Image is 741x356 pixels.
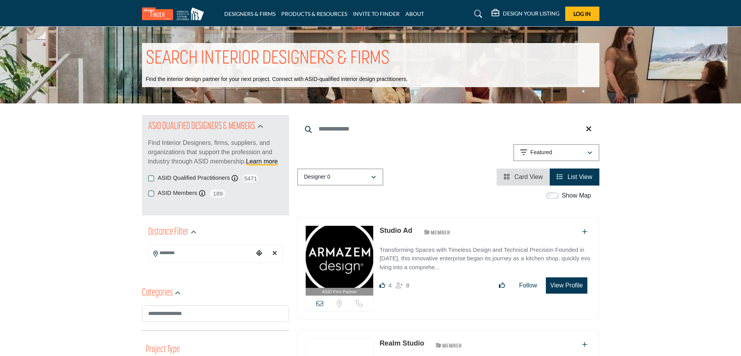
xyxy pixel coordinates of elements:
[306,226,374,288] img: Studio Ad
[379,282,385,288] i: Likes
[142,7,208,20] img: Site Logo
[209,189,227,198] span: 189
[514,278,542,293] button: Follow
[322,289,357,295] span: ASID Firm Partner
[148,225,189,239] h2: Distance Filter
[158,174,230,182] label: ASID Qualified Practitioners
[582,229,587,235] a: Add To List
[557,174,592,180] a: View List
[530,149,552,157] p: Featured
[158,189,197,198] label: ASID Members
[568,174,592,180] span: List View
[379,338,424,349] p: Realm Studio
[379,339,424,347] a: Realm Studio
[582,341,587,348] a: Add To List
[149,246,253,261] input: Search Location
[396,281,409,290] div: Followers
[406,282,409,289] span: 8
[142,305,289,322] input: Search Category
[405,10,424,17] a: ABOUT
[379,246,591,272] p: Transforming Spaces with Timeless Design and Technical Precision Founded in [DATE], this innovati...
[148,138,283,166] p: Find Interior Designers, firms, suppliers, and organizations that support the profession and indu...
[550,169,599,186] li: List View
[388,282,391,289] span: 4
[492,9,559,19] div: DESIGN YOUR LISTING
[297,120,599,138] input: Search Keyword
[224,10,275,17] a: DESIGNERS & FIRMS
[497,169,550,186] li: Card View
[546,277,587,294] button: View Profile
[148,120,255,134] h2: ASID QUALIFIED DESIGNERS & MEMBERS
[565,7,599,21] button: Log In
[514,174,543,180] span: Card View
[467,8,487,20] a: Search
[142,286,173,300] h2: Categories
[573,10,591,17] span: Log In
[146,47,390,71] h1: SEARCH INTERIOR DESIGNERS & FIRMS
[297,169,383,186] button: Designer 0
[304,173,331,181] p: Designer 0
[242,174,259,183] span: 5471
[513,144,599,161] button: Featured
[379,241,591,272] a: Transforming Spaces with Timeless Design and Technical Precision Founded in [DATE], this innovati...
[503,10,559,17] h5: DESIGN YOUR LISTING
[562,191,591,200] label: Show Map
[494,278,510,293] button: Like listing
[148,175,154,181] input: ASID Qualified Practitioners checkbox
[146,76,408,83] p: Find the interior design partner for your next project. Connect with ASID-qualified interior desi...
[379,227,412,234] a: Studio Ad
[269,245,280,262] div: Clear search location
[504,174,543,180] a: View Card
[420,227,455,237] img: ASID Members Badge Icon
[253,245,265,262] div: Choose your current location
[246,158,278,165] a: Learn more
[379,225,412,236] p: Studio Ad
[431,340,466,350] img: ASID Members Badge Icon
[306,226,374,296] a: ASID Firm Partner
[281,10,347,17] a: PRODUCTS & RESOURCES
[148,191,154,196] input: ASID Members checkbox
[353,10,400,17] a: INVITE TO FINDER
